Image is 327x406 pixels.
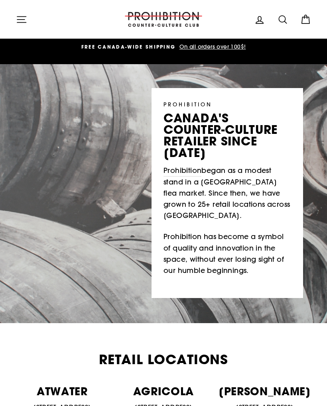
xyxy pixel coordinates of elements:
[124,12,203,27] img: PROHIBITION COUNTER-CULTURE CLUB
[81,43,176,50] span: FREE CANADA-WIDE SHIPPING
[163,112,291,159] p: canada's counter-culture retailer since [DATE]
[163,165,201,177] a: Prohibition
[219,386,311,396] p: [PERSON_NAME]
[163,165,291,222] p: began as a modest stand in a [GEOGRAPHIC_DATA] flea market. Since then, we have grown to 25+ reta...
[163,100,291,108] p: PROHIBITION
[18,43,309,51] a: FREE CANADA-WIDE SHIPPING On all orders over 100$!
[117,386,210,396] p: AGRICOLA
[177,43,246,50] span: On all orders over 100$!
[16,386,108,396] p: ATWATER
[16,353,311,366] h2: Retail Locations
[163,231,291,276] p: Prohibition has become a symbol of quality and innovation in the space, without ever losing sight...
